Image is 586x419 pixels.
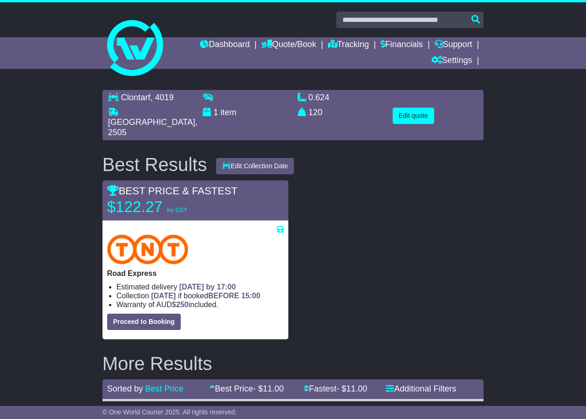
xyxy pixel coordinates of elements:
[308,108,322,117] span: 120
[179,283,236,291] span: [DATE] by 17:00
[386,384,456,393] a: Additional Filters
[151,292,260,300] span: if booked
[121,93,150,102] span: Clontarf
[145,384,184,393] a: Best Price
[213,108,218,117] span: 1
[167,207,187,213] span: inc GST
[98,154,212,175] div: Best Results
[200,37,250,53] a: Dashboard
[107,269,284,278] p: Road Express
[336,384,367,393] span: - $
[151,292,176,300] span: [DATE]
[108,117,198,137] span: , 2505
[172,301,189,309] span: $
[116,282,284,291] li: Estimated delivery
[107,384,143,393] span: Sorted by
[108,117,195,127] span: [GEOGRAPHIC_DATA]
[210,384,284,393] a: Best Price- $11.00
[107,314,181,330] button: Proceed to Booking
[216,158,294,174] button: Edit Collection Date
[176,301,189,309] span: 250
[241,292,260,300] span: 15:00
[253,384,284,393] span: - $
[102,408,237,416] span: © One World Courier 2025. All rights reserved.
[435,37,472,53] a: Support
[308,93,329,102] span: 0.624
[381,37,423,53] a: Financials
[393,108,434,124] button: Edit quote
[304,384,367,393] a: Fastest- $11.00
[150,93,174,102] span: , 4019
[261,37,316,53] a: Quote/Book
[102,353,484,374] h2: More Results
[116,300,284,309] li: Warranty of AUD included.
[263,384,284,393] span: 11.00
[107,234,188,264] img: TNT Domestic: Road Express
[208,292,239,300] span: BEFORE
[220,108,236,117] span: item
[107,198,224,216] p: $122.27
[431,53,472,69] a: Settings
[346,384,367,393] span: 11.00
[116,291,284,300] li: Collection
[107,185,238,197] span: BEST PRICE & FASTEST
[328,37,369,53] a: Tracking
